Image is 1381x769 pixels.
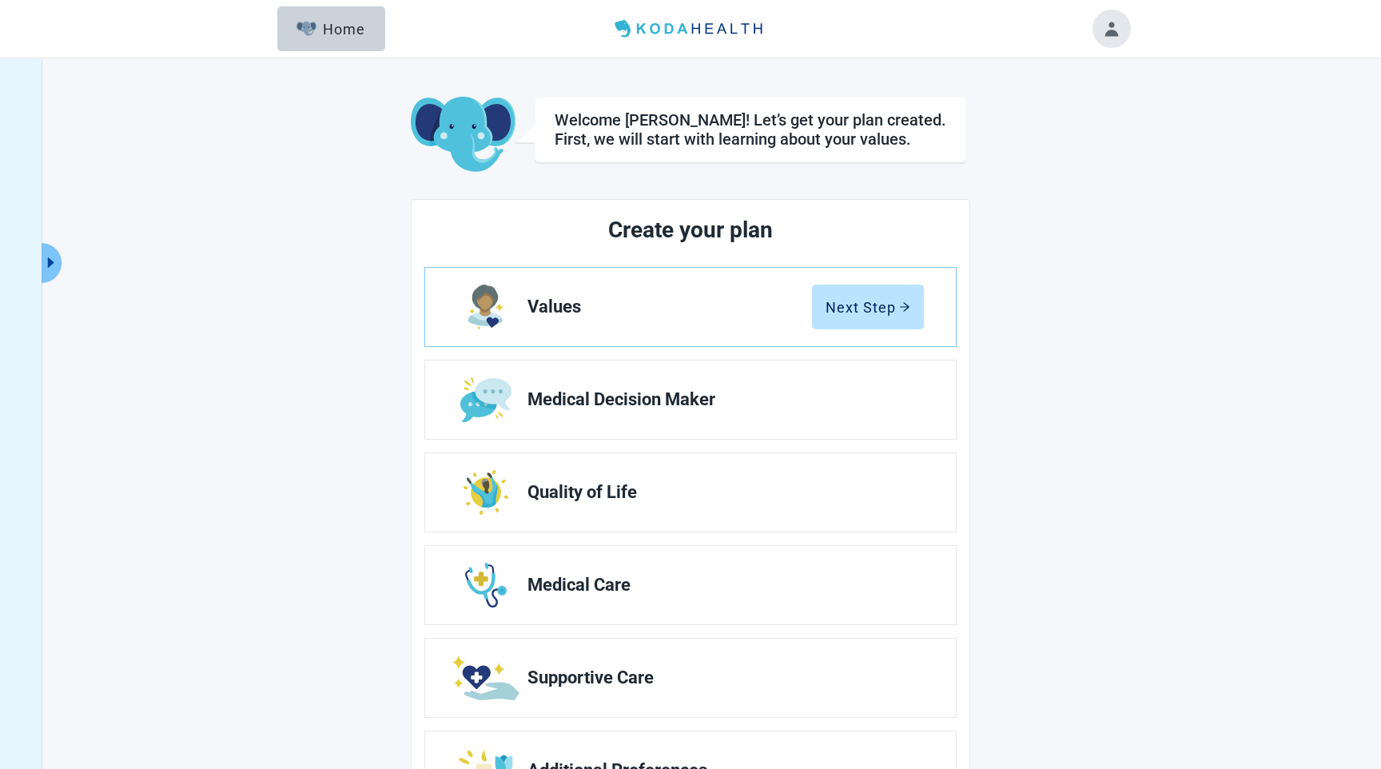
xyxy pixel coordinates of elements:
[608,16,773,42] img: Koda Health
[812,285,924,329] button: Next Steparrow-right
[484,213,897,248] h2: Create your plan
[42,243,62,283] button: Expand menu
[527,297,812,317] span: Values
[555,110,946,149] div: Welcome [PERSON_NAME]! Let’s get your plan created. First, we will start with learning about your...
[826,299,910,315] div: Next Step
[411,97,515,173] img: Koda Elephant
[425,639,956,717] a: Edit Supportive Care section
[425,268,956,346] a: Edit Values section
[425,453,956,532] a: Edit Quality of Life section
[277,6,385,51] button: ElephantHome
[899,301,910,313] span: arrow-right
[296,22,316,36] img: Elephant
[44,255,59,270] span: caret-right
[1092,10,1131,48] button: Toggle account menu
[527,576,911,595] span: Medical Care
[527,668,911,687] span: Supportive Care
[425,546,956,624] a: Edit Medical Care section
[527,483,911,502] span: Quality of Life
[296,21,365,37] div: Home
[425,361,956,439] a: Edit Medical Decision Maker section
[527,390,911,409] span: Medical Decision Maker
